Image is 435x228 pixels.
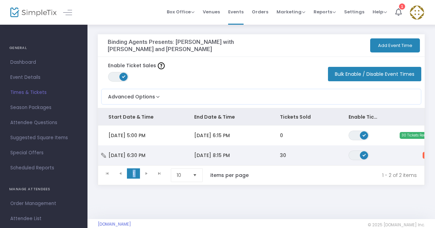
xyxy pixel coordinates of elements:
[98,108,424,165] div: Data table
[10,148,77,157] span: Special Offers
[158,62,165,69] img: question-mark
[9,41,78,55] h4: GENERAL
[9,182,78,196] h4: MANAGE ATTENDEES
[328,67,421,81] button: Bulk Enable / Disable Event Times
[10,118,77,127] span: Attendee Questions
[368,222,425,228] span: © 2025 [DOMAIN_NAME] Inc.
[210,172,249,179] label: items per page
[252,3,268,21] span: Orders
[399,3,405,10] div: 1
[108,62,165,69] label: Enable Ticket Sales
[338,108,390,125] th: Enable Ticket Sales
[194,132,230,139] span: [DATE] 6:15 PM
[10,73,77,82] span: Event Details
[10,199,77,208] span: Order Management
[127,168,140,179] span: Page 1
[10,58,77,67] span: Dashboard
[373,9,387,15] span: Help
[363,153,366,156] span: ON
[177,172,187,179] span: 10
[108,132,145,139] span: [DATE] 5:00 PM
[263,168,417,182] kendo-pager-info: 1 - 2 of 2 items
[194,152,230,159] span: [DATE] 8:15 PM
[363,133,366,136] span: ON
[10,214,77,223] span: Attendee List
[10,103,77,112] span: Season Packages
[228,3,244,21] span: Events
[184,108,270,125] th: End Date & Time
[280,152,286,159] span: 30
[344,3,364,21] span: Settings
[370,38,420,52] button: Add Event Time
[98,221,131,227] a: [DOMAIN_NAME]
[102,89,161,100] button: Advanced Options
[190,169,200,182] button: Select
[167,9,195,15] span: Box Office
[108,152,145,159] span: [DATE] 6:30 PM
[10,164,77,172] span: Scheduled Reports
[280,132,283,139] span: 0
[203,3,220,21] span: Venues
[10,88,77,97] span: Times & Tickets
[314,9,336,15] span: Reports
[10,133,77,142] span: Suggested Square Items
[277,9,305,15] span: Marketing
[122,75,126,78] span: ON
[108,38,268,52] h3: Binding Agents Presents: [PERSON_NAME] with [PERSON_NAME] and [PERSON_NAME]
[98,108,184,125] th: Start Date & Time
[270,108,338,125] th: Tickets Sold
